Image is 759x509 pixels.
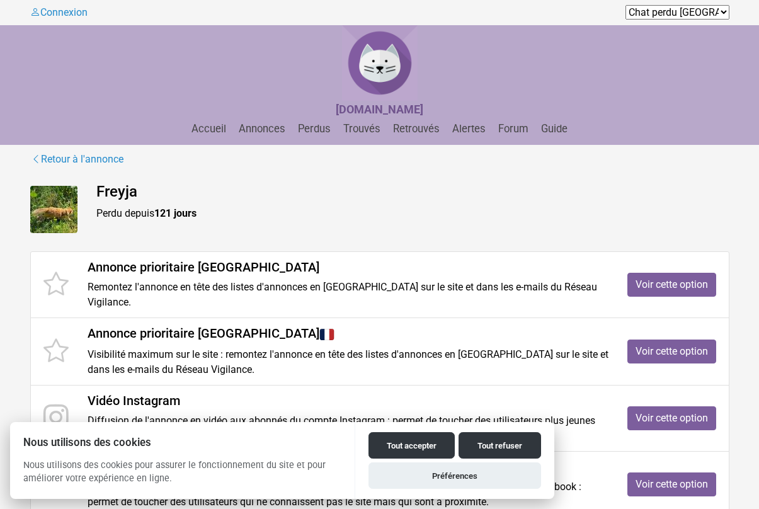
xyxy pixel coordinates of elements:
p: Perdu depuis [96,206,729,221]
a: Guide [536,123,573,135]
p: Remontez l'annonce en tête des listes d'annonces en [GEOGRAPHIC_DATA] sur le site et dans les e-m... [88,280,608,310]
button: Tout accepter [368,432,455,459]
a: Voir cette option [627,406,716,430]
button: Préférences [368,462,541,489]
a: Voir cette option [627,273,716,297]
p: Visibilité maximum sur le site : remontez l'annonce en tête des listes d'annonces en [GEOGRAPHIC_... [88,347,608,377]
strong: [DOMAIN_NAME] [336,103,423,116]
img: France [319,327,334,342]
a: Retrouvés [388,123,445,135]
button: Tout refuser [459,432,541,459]
a: Voir cette option [627,472,716,496]
h4: Annonce prioritaire [GEOGRAPHIC_DATA] [88,260,608,275]
h4: Freyja [96,183,729,201]
a: Accueil [186,123,231,135]
a: Perdus [293,123,336,135]
strong: 121 jours [154,207,197,219]
a: Forum [493,123,534,135]
a: Connexion [30,6,88,18]
a: Trouvés [338,123,385,135]
h4: Vidéo Instagram [88,393,608,408]
h4: Annonce prioritaire [GEOGRAPHIC_DATA] [88,326,608,342]
a: Annonces [234,123,290,135]
p: Nous utilisons des cookies pour assurer le fonctionnement du site et pour améliorer votre expérie... [10,459,355,495]
img: Chat Perdu France [342,25,418,101]
a: Retour à l'annonce [30,151,124,168]
p: Diffusion de l'annonce en vidéo aux abonnés du compte Instagram : permet de toucher des utilisate... [88,413,608,443]
h2: Nous utilisons des cookies [10,437,355,449]
a: Voir cette option [627,340,716,363]
a: [DOMAIN_NAME] [336,104,423,116]
a: Alertes [447,123,491,135]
